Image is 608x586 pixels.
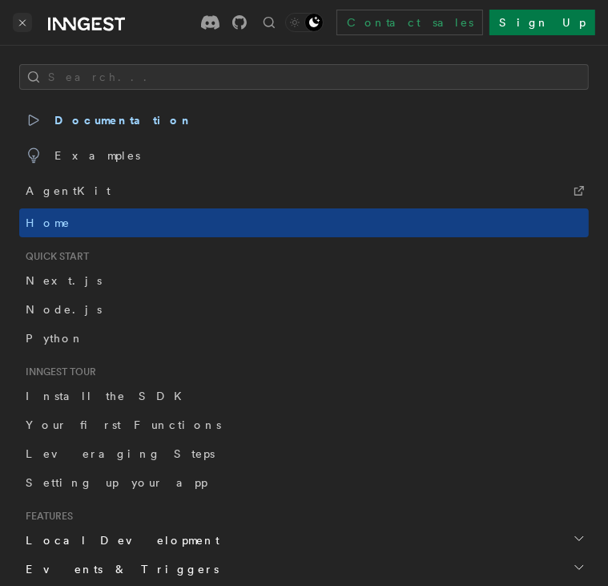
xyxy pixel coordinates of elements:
[26,180,111,202] span: AgentKit
[260,13,279,32] button: Find something...
[19,510,73,523] span: Features
[19,266,589,295] a: Next.js
[19,64,589,90] button: Search...
[19,366,96,378] span: Inngest tour
[19,468,589,497] a: Setting up your app
[26,274,102,287] span: Next.js
[26,332,84,345] span: Python
[26,144,140,167] span: Examples
[19,295,589,324] a: Node.js
[19,526,589,555] button: Local Development
[19,532,219,548] span: Local Development
[19,382,589,410] a: Install the SDK
[19,250,89,263] span: Quick start
[26,303,102,316] span: Node.js
[336,10,483,35] a: Contact sales
[19,439,589,468] a: Leveraging Steps
[13,13,32,32] button: Toggle navigation
[19,138,589,173] a: Examples
[19,208,589,237] a: Home
[19,103,589,138] a: Documentation
[19,173,589,208] a: AgentKit
[19,324,589,353] a: Python
[489,10,595,35] a: Sign Up
[19,410,589,439] a: Your first Functions
[26,418,221,431] span: Your first Functions
[26,109,193,131] span: Documentation
[26,476,207,489] span: Setting up your app
[26,215,70,231] span: Home
[19,555,589,584] button: Events & Triggers
[285,13,324,32] button: Toggle dark mode
[26,447,215,460] span: Leveraging Steps
[19,561,219,577] span: Events & Triggers
[26,390,191,402] span: Install the SDK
